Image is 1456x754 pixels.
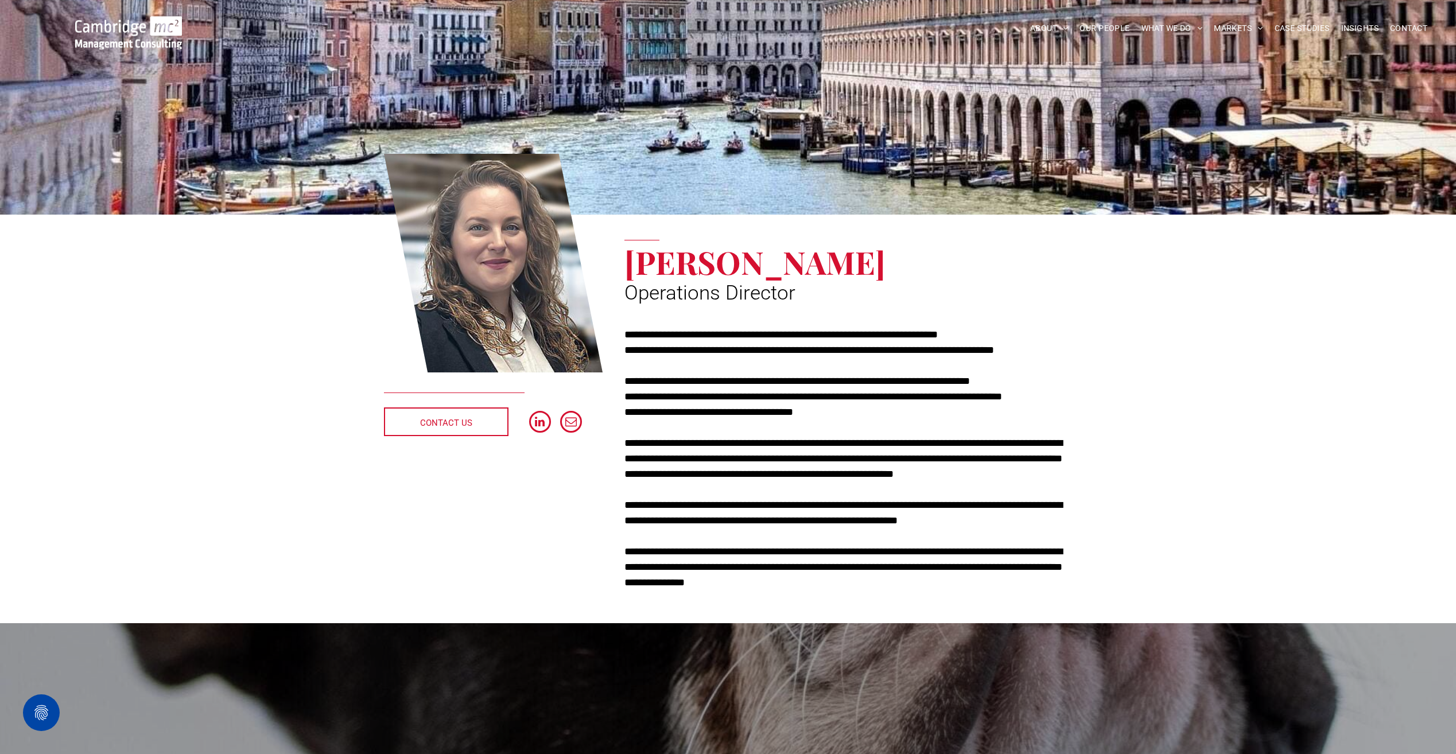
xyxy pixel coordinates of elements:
a: ABOUT [1024,20,1074,37]
a: linkedin [529,411,551,436]
span: Operations Director [624,281,795,305]
a: INSIGHTS [1335,20,1384,37]
span: CONTACT US [420,409,472,437]
a: Serena Catapano | Operations Director | Cambridge Management Consulting [384,152,603,375]
a: email [560,411,582,436]
a: CONTACT [1384,20,1433,37]
a: MARKETS [1208,20,1268,37]
a: CONTACT US [384,407,508,436]
a: OUR PEOPLE [1074,20,1135,37]
a: CASE STUDIES [1269,20,1335,37]
a: WHAT WE DO [1136,20,1209,37]
a: Your Business Transformed | Cambridge Management Consulting [75,18,182,30]
span: [PERSON_NAME] [624,240,886,283]
img: Go to Homepage [75,16,182,49]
